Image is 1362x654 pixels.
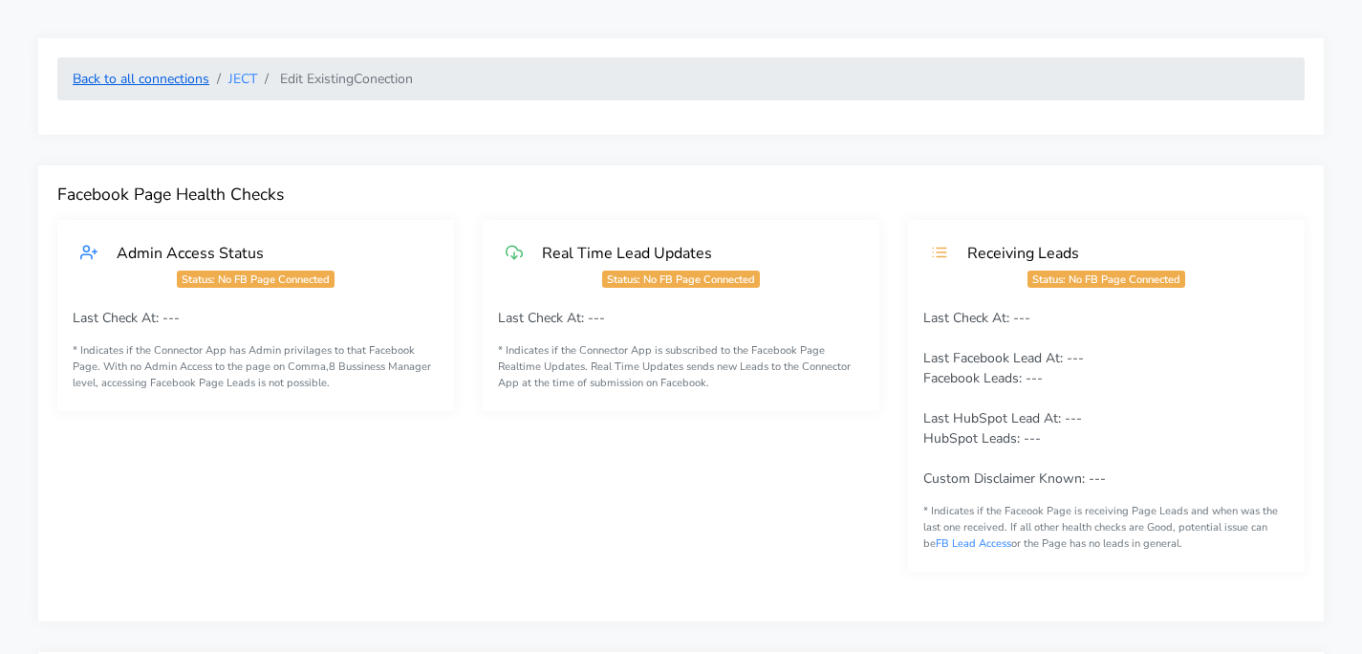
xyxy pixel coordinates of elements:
[923,369,1043,387] span: Facebook Leads: ---
[948,243,1282,263] div: Receiving Leads
[923,469,1106,488] span: Custom Disclaimer Known: ---
[923,309,1030,327] span: Last Check At: ---
[1027,271,1185,288] span: Status: No FB Page Connected
[257,69,413,89] li: Edit Existing Conection
[523,243,856,263] div: Real Time Lead Updates
[936,536,1011,551] a: FB Lead Access
[498,308,864,328] p: Last Check At: ---
[923,349,1084,367] span: Last Facebook Lead At: ---
[177,271,335,288] span: Status: No FB Page Connected
[73,308,439,328] p: Last Check At: ---
[57,185,1305,205] h4: Facebook Page Health Checks
[97,243,431,263] div: Admin Access Status
[228,70,257,88] a: JECT
[73,70,209,88] a: Back to all connections
[923,409,1082,427] span: Last HubSpot Lead At: ---
[57,57,1305,100] nav: breadcrumb
[498,343,864,391] small: * Indicates if the Connector App is subscribed to the Facebook Page Realtime Updates. Real Time U...
[73,343,439,391] small: * Indicates if the Connector App has Admin privilages to that Facebook Page. With no Admin Access...
[602,271,760,288] span: Status: No FB Page Connected
[923,429,1041,447] span: HubSpot Leads: ---
[923,504,1278,551] span: * Indicates if the Faceook Page is receiving Page Leads and when was the last one received. If al...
